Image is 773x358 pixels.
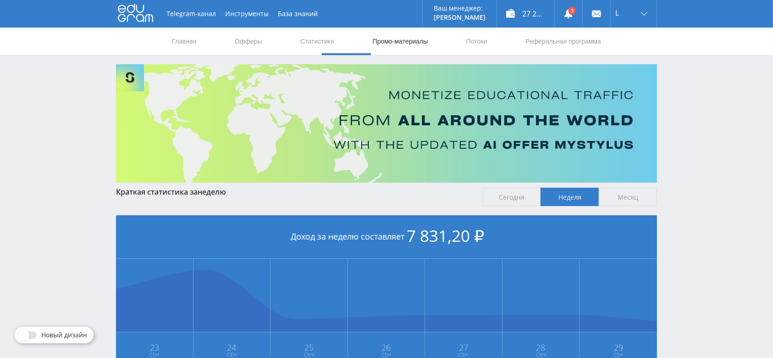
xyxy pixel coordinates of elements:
span: 7 831,20 ₽ [407,225,485,246]
span: 23 [116,344,193,351]
span: 29 [580,344,657,351]
a: Главная [171,28,197,55]
div: Доход за неделю составляет [116,215,657,259]
span: 26 [348,344,425,351]
span: Неделя [541,188,599,206]
a: Промо-материалы [372,28,429,55]
a: Потоки [465,28,488,55]
p: Ваш менеджер: [434,5,486,12]
span: 25 [271,344,347,351]
span: Новый дизайн [41,331,87,339]
span: L [615,9,619,17]
a: Офферы [234,28,263,55]
span: неделю [198,187,226,197]
span: 27 [425,344,502,351]
span: Месяц [599,188,657,206]
span: 24 [194,344,270,351]
img: Banner [116,64,657,183]
a: Реферальная программа [525,28,602,55]
span: 28 [503,344,579,351]
div: Краткая статистика за [116,188,474,196]
span: Сегодня [483,188,541,206]
a: Статистика [299,28,335,55]
p: [PERSON_NAME] [434,14,486,21]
